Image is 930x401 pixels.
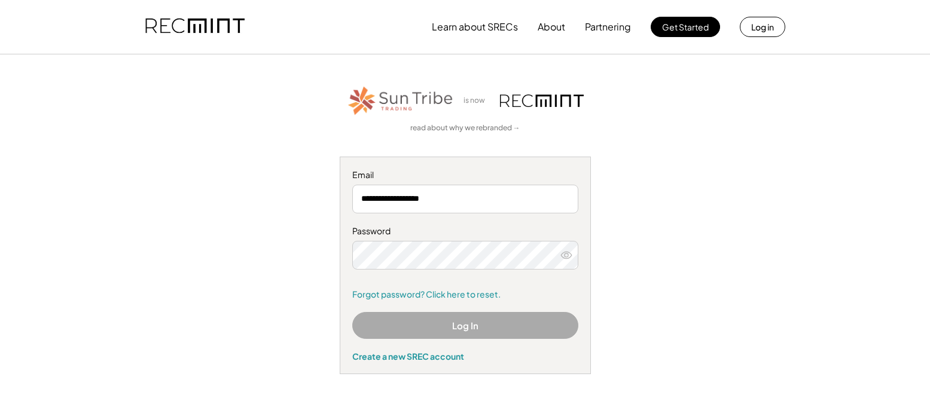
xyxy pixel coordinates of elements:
button: About [538,15,565,39]
a: read about why we rebranded → [410,123,520,133]
div: is now [461,96,494,106]
button: Partnering [585,15,631,39]
button: Learn about SRECs [432,15,518,39]
button: Log in [740,17,785,37]
a: Forgot password? Click here to reset. [352,289,578,301]
div: Password [352,225,578,237]
img: STT_Horizontal_Logo%2B-%2BColor.png [347,84,455,117]
img: recmint-logotype%403x.png [145,7,245,47]
div: Create a new SREC account [352,351,578,362]
div: Email [352,169,578,181]
button: Log In [352,312,578,339]
img: recmint-logotype%403x.png [500,94,584,107]
button: Get Started [651,17,720,37]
